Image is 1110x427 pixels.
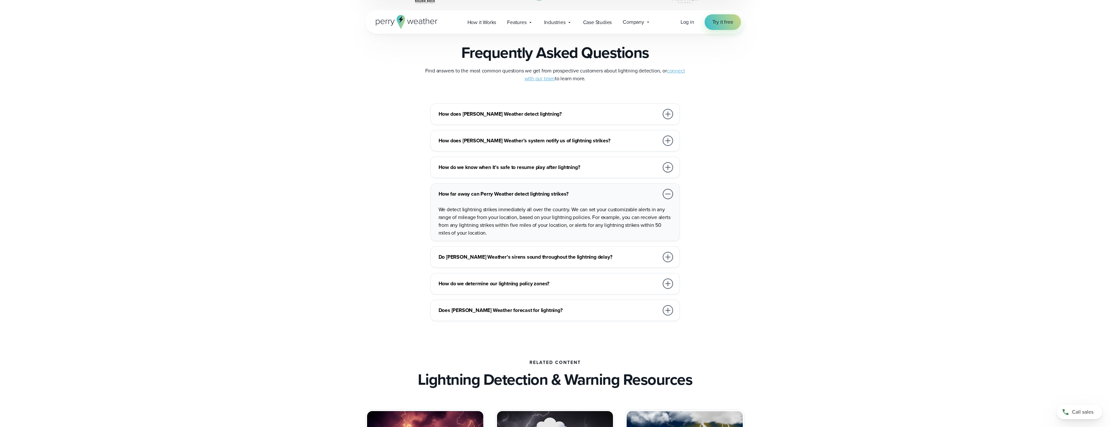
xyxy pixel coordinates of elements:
h2: Related Content [529,360,581,365]
span: Company [623,18,644,26]
span: Call sales [1072,408,1093,416]
h3: How does [PERSON_NAME] Weather’s system notify us of lightning strikes? [439,137,659,145]
a: Try it free [705,14,741,30]
span: Case Studies [583,19,612,26]
h3: How far away can Perry Weather detect lightning strikes? [439,190,659,198]
h3: Do [PERSON_NAME] Weather’s sirens sound throughout the lightning delay? [439,253,659,261]
a: Case Studies [578,16,618,29]
p: We detect lightning strikes immediately all over the country. We can set your customizable alerts... [439,206,674,237]
h2: Frequently Asked Questions [461,44,649,62]
h3: Does [PERSON_NAME] Weather forecast for lightning? [439,306,659,314]
p: Find answers to the most common questions we get from prospective customers about lightning detec... [425,67,685,83]
a: Log in [681,18,694,26]
a: How it Works [462,16,502,29]
span: Features [507,19,526,26]
span: Industries [544,19,566,26]
h3: How does [PERSON_NAME] Weather detect lightning? [439,110,659,118]
h3: How do we determine our lightning policy zones? [439,280,659,288]
span: How it Works [467,19,496,26]
h3: Lightning Detection & Warning Resources [418,370,693,389]
a: Call sales [1057,405,1102,419]
span: Try it free [712,18,733,26]
h3: How do we know when it’s safe to resume play after lightning? [439,163,659,171]
a: connect with our team [525,67,685,82]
